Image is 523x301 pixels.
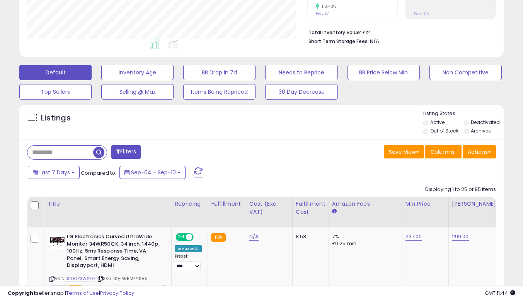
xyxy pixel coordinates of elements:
div: Amazon Fees [332,200,399,208]
strong: Copyright [8,289,36,297]
small: Prev: 67 [316,11,329,16]
small: 113.43% [319,3,336,9]
p: Listing States: [423,110,504,117]
h5: Listings [41,113,71,124]
div: Min Price [405,200,445,208]
button: 30 Day Decrease [265,84,337,100]
b: Short Term Storage Fees: [308,38,369,45]
div: 8.53 [296,233,323,240]
img: 41vfbOfEVVL._SL40_.jpg [49,233,65,249]
span: ON [176,234,186,241]
button: Save View [384,145,424,158]
small: Amazon Fees. [332,208,337,215]
div: 7% [332,233,396,240]
span: OFF [193,234,205,241]
a: 299.00 [452,233,469,241]
button: Selling @ Max [101,84,174,100]
span: | SKU: BQ-AR5M-YS89 [97,275,148,282]
button: Needs to Reprice [265,65,337,80]
a: B0DCZXW6D7 [65,275,95,282]
b: Total Inventory Value: [308,29,361,36]
small: FBA [211,233,225,242]
button: Sep-04 - Sep-10 [119,166,186,179]
button: Filters [111,145,141,159]
button: Top Sellers [19,84,92,100]
label: Active [430,119,445,126]
span: 2025-09-18 11:44 GMT [485,289,515,297]
div: Cost (Exc. VAT) [249,200,289,216]
div: Repricing [175,200,204,208]
label: Deactivated [471,119,500,126]
span: Last 7 Days [39,169,70,176]
button: Last 7 Days [28,166,80,179]
button: Inventory Age [101,65,174,80]
button: BB Drop in 7d [183,65,256,80]
div: Preset: [175,254,202,271]
button: Default [19,65,92,80]
b: LG Electronics Curved UltraWide Monitor 34WR50QK, 34 inch, 1440p, 100Hz, 5ms Response Time, VA Pa... [67,233,161,271]
div: Title [48,200,168,208]
div: Amazon AI [175,245,202,252]
span: N/A [370,38,379,45]
span: All listings currently available for purchase on Amazon [49,285,67,292]
div: £0.25 min [332,240,396,247]
span: Sep-04 - Sep-10 [131,169,176,176]
div: Fulfillment [211,200,242,208]
li: £12 [308,27,490,36]
button: BB Price Below Min [348,65,420,80]
small: Prev: N/A [414,11,429,16]
div: Fulfillment Cost [296,200,325,216]
a: Terms of Use [66,289,99,297]
a: Privacy Policy [100,289,134,297]
button: Columns [425,145,462,158]
span: Columns [430,148,455,156]
span: FBA [68,285,82,292]
div: [PERSON_NAME] [452,200,498,208]
button: Items Being Repriced [183,84,256,100]
button: Non Competitive [429,65,502,80]
div: seller snap | | [8,290,134,297]
label: Archived [471,127,492,134]
div: Displaying 1 to 25 of 85 items [425,186,496,193]
a: N/A [249,233,259,241]
button: Actions [463,145,496,158]
a: 237.00 [405,233,422,241]
span: Compared to: [81,169,116,177]
label: Out of Stock [430,127,458,134]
